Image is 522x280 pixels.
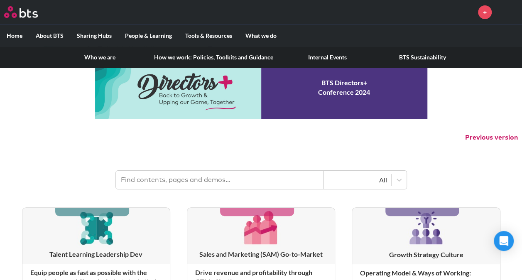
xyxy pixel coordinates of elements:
[116,171,323,189] input: Find contents, pages and demos...
[241,208,281,247] img: [object Object]
[498,2,518,22] img: Pamela Fuller
[118,25,179,47] label: People & Learning
[187,250,335,259] h3: Sales and Marketing (SAM) Go-to-Market
[95,56,427,119] a: Conference 2024
[465,133,518,142] button: Previous version
[239,25,283,47] label: What we do
[76,208,116,247] img: [object Object]
[406,208,446,248] img: [object Object]
[478,5,492,19] a: +
[179,25,239,47] label: Tools & Resources
[22,250,170,259] h3: Talent Learning Leadership Dev
[328,175,387,184] div: All
[29,25,70,47] label: About BTS
[4,6,38,18] img: BTS Logo
[352,250,500,259] h3: Growth Strategy Culture
[494,231,514,251] div: Open Intercom Messenger
[70,25,118,47] label: Sharing Hubs
[498,2,518,22] a: Profile
[4,6,53,18] a: Go home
